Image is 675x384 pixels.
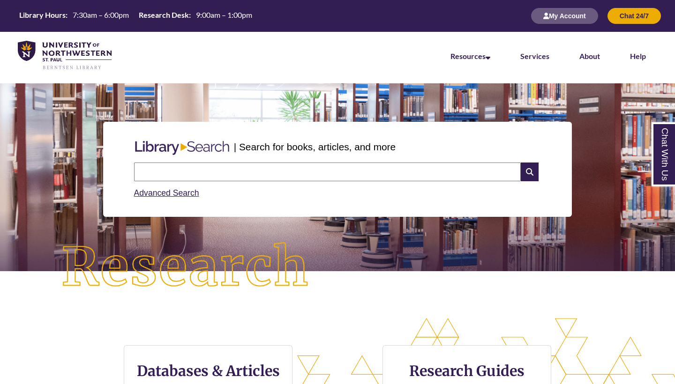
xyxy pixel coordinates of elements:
a: Advanced Search [134,188,199,198]
a: Services [520,52,549,60]
i: Search [521,162,539,181]
th: Research Desk: [135,10,192,20]
button: My Account [531,8,598,24]
h3: Databases & Articles [132,362,285,380]
img: UNWSP Library Logo [18,41,112,70]
span: 9:00am – 1:00pm [196,10,252,19]
img: Research [34,215,337,320]
a: About [579,52,600,60]
a: Chat 24/7 [607,12,661,20]
a: My Account [531,12,598,20]
th: Library Hours: [15,10,69,20]
a: Help [630,52,646,60]
img: Libary Search [130,137,234,159]
a: Hours Today [15,10,256,22]
p: | Search for books, articles, and more [234,140,396,154]
h3: Research Guides [390,362,543,380]
button: Chat 24/7 [607,8,661,24]
span: 7:30am – 6:00pm [73,10,129,19]
a: Resources [450,52,490,60]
